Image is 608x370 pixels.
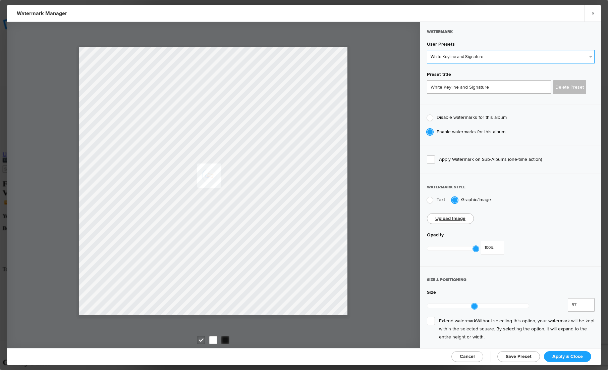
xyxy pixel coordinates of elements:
a: × [585,5,601,21]
span: User Presets [427,41,455,50]
span: Text [437,197,445,202]
span: Opacity [427,232,444,241]
sp-upload-button: Upload Image [427,213,474,224]
span: Apply Watermark on Sub-Albums (one-time action) [427,155,595,164]
a: Upload Image [435,216,465,221]
a: Cancel [451,351,483,362]
span: Graphic/Image [461,197,491,202]
a: Save Preset [497,351,540,362]
span: 100% [485,244,496,251]
span: Enable watermarks for this album [437,129,505,135]
span: SIZE & POSITIONING [427,277,466,288]
span: Size [427,289,436,298]
span: Preset title [427,72,451,80]
div: Delete Preset [553,80,586,94]
span: Save Preset [506,354,532,359]
span: Apply & Close [552,354,583,359]
a: Apply & Close [544,351,591,362]
input: Name for your Watermark Preset [427,80,551,94]
span: Without selecting this option, your watermark will be kept within the selected square. By selecti... [439,318,595,340]
span: Watermark style [427,185,465,196]
span: Disable watermarks for this album [437,114,507,120]
span: Watermark [427,29,453,40]
span: Extend watermark [427,317,595,341]
span: Cancel [460,354,475,359]
h2: Watermark Manager [17,5,389,22]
